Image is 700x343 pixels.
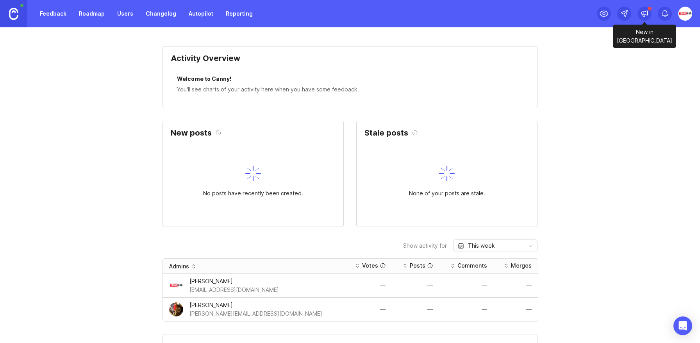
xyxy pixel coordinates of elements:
[457,262,487,270] div: Comments
[177,75,523,85] div: Welcome to Canny!
[169,302,183,316] img: Arifur Rahman
[112,7,138,21] a: Users
[409,189,485,198] div: None of your posts are stale.
[445,283,487,288] div: —
[439,166,455,181] img: svg+xml;base64,PHN2ZyB3aWR0aD0iNDAiIGhlaWdodD0iNDAiIGZpbGw9Im5vbmUiIHhtbG5zPSJodHRwOi8vd3d3LnczLm...
[189,309,322,318] div: [PERSON_NAME][EMAIL_ADDRESS][DOMAIN_NAME]
[35,7,71,21] a: Feedback
[189,286,279,294] div: [EMAIL_ADDRESS][DOMAIN_NAME]
[351,307,386,312] div: —
[403,243,447,248] div: Show activity for
[141,7,181,21] a: Changelog
[500,283,532,288] div: —
[410,262,425,270] div: Posts
[673,316,692,335] div: Open Intercom Messenger
[189,301,322,309] div: [PERSON_NAME]
[362,262,378,270] div: Votes
[525,243,537,249] svg: toggle icon
[221,7,257,21] a: Reporting
[169,279,183,293] img: Arifur Rahman
[184,7,218,21] a: Autopilot
[177,85,523,94] div: You'll see charts of your activity here when you have some feedback.
[9,8,18,20] img: Canny Home
[678,7,692,21] img: Arifur Rahman
[351,283,386,288] div: —
[364,129,408,137] h2: Stale posts
[468,241,495,250] div: This week
[169,263,189,270] div: Admins
[500,307,532,312] div: —
[613,25,676,48] div: New in [GEOGRAPHIC_DATA]
[171,129,212,137] h2: New posts
[245,166,261,181] img: svg+xml;base64,PHN2ZyB3aWR0aD0iNDAiIGhlaWdodD0iNDAiIGZpbGw9Im5vbmUiIHhtbG5zPSJodHRwOi8vd3d3LnczLm...
[74,7,109,21] a: Roadmap
[398,283,433,288] div: —
[189,277,279,286] div: [PERSON_NAME]
[171,54,529,68] div: Activity Overview
[511,262,532,270] div: Merges
[203,189,303,198] div: No posts have recently been created.
[398,307,433,312] div: —
[445,307,487,312] div: —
